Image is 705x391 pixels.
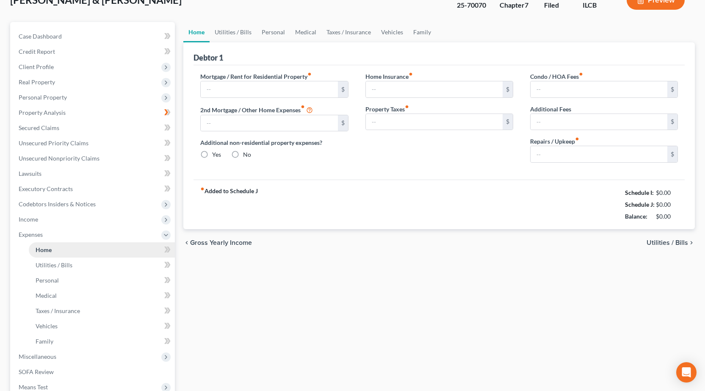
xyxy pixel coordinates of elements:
[365,72,413,81] label: Home Insurance
[200,72,312,81] label: Mortgage / Rent for Residential Property
[338,81,348,97] div: $
[200,138,348,147] label: Additional non-residential property expenses?
[544,0,569,10] div: Filed
[12,44,175,59] a: Credit Report
[19,170,41,177] span: Lawsuits
[19,33,62,40] span: Case Dashboard
[647,239,695,246] button: Utilities / Bills chevron_right
[243,150,251,159] label: No
[257,22,290,42] a: Personal
[19,109,66,116] span: Property Analysis
[301,105,305,109] i: fiber_manual_record
[12,29,175,44] a: Case Dashboard
[625,189,654,196] strong: Schedule I:
[201,81,337,97] input: --
[12,364,175,380] a: SOFA Review
[667,81,677,97] div: $
[12,151,175,166] a: Unsecured Nonpriority Claims
[530,137,579,146] label: Repairs / Upkeep
[200,187,205,191] i: fiber_manual_record
[19,383,48,391] span: Means Test
[531,146,667,162] input: --
[290,22,321,42] a: Medical
[36,292,57,299] span: Medical
[656,200,678,209] div: $0.00
[503,81,513,97] div: $
[583,0,613,10] div: ILCB
[29,258,175,273] a: Utilities / Bills
[525,1,528,9] span: 7
[29,303,175,319] a: Taxes / Insurance
[365,105,409,114] label: Property Taxes
[307,72,312,76] i: fiber_manual_record
[200,187,258,222] strong: Added to Schedule J
[409,72,413,76] i: fiber_manual_record
[183,239,252,246] button: chevron_left Gross Yearly Income
[29,319,175,334] a: Vehicles
[201,115,337,131] input: --
[183,239,190,246] i: chevron_left
[531,114,667,130] input: --
[29,242,175,258] a: Home
[19,124,59,131] span: Secured Claims
[194,53,223,63] div: Debtor 1
[36,322,58,330] span: Vehicles
[503,114,513,130] div: $
[321,22,376,42] a: Taxes / Insurance
[688,239,695,246] i: chevron_right
[200,105,313,115] label: 2nd Mortgage / Other Home Expenses
[19,231,43,238] span: Expenses
[656,189,678,197] div: $0.00
[376,22,408,42] a: Vehicles
[457,0,486,10] div: 25-70070
[19,200,96,208] span: Codebtors Insiders & Notices
[19,216,38,223] span: Income
[19,139,88,147] span: Unsecured Priority Claims
[19,94,67,101] span: Personal Property
[12,166,175,181] a: Lawsuits
[531,81,667,97] input: --
[579,72,583,76] i: fiber_manual_record
[12,136,175,151] a: Unsecured Priority Claims
[29,273,175,288] a: Personal
[12,105,175,120] a: Property Analysis
[667,146,677,162] div: $
[667,114,677,130] div: $
[36,338,53,345] span: Family
[19,48,55,55] span: Credit Report
[19,78,55,86] span: Real Property
[190,239,252,246] span: Gross Yearly Income
[530,105,571,114] label: Additional Fees
[183,22,210,42] a: Home
[366,81,503,97] input: --
[19,63,54,70] span: Client Profile
[36,277,59,284] span: Personal
[656,212,678,221] div: $0.00
[36,261,72,269] span: Utilities / Bills
[366,114,503,130] input: --
[500,0,531,10] div: Chapter
[19,353,56,360] span: Miscellaneous
[575,137,579,141] i: fiber_manual_record
[338,115,348,131] div: $
[19,185,73,192] span: Executory Contracts
[405,105,409,109] i: fiber_manual_record
[36,246,52,253] span: Home
[29,288,175,303] a: Medical
[29,334,175,349] a: Family
[12,120,175,136] a: Secured Claims
[19,155,100,162] span: Unsecured Nonpriority Claims
[647,239,688,246] span: Utilities / Bills
[408,22,436,42] a: Family
[530,72,583,81] label: Condo / HOA Fees
[625,201,655,208] strong: Schedule J:
[12,181,175,197] a: Executory Contracts
[36,307,80,314] span: Taxes / Insurance
[210,22,257,42] a: Utilities / Bills
[19,368,54,375] span: SOFA Review
[212,150,221,159] label: Yes
[676,362,697,383] div: Open Intercom Messenger
[625,213,647,220] strong: Balance:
